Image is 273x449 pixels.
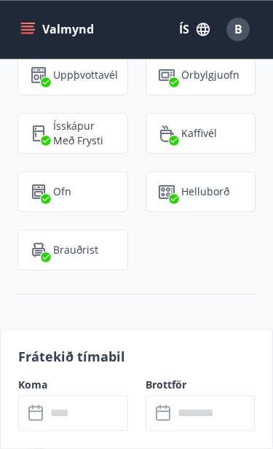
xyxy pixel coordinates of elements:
[158,183,175,200] img: 9R1hYb2mT2cBJz2TGv4EKaumi4SmHMVDNXcQ7C8P.svg
[18,378,128,392] label: Koma
[181,184,229,199] p: Helluborð
[53,119,116,148] p: Ísskápur með frysti
[53,243,98,257] p: Brauðrist
[30,183,47,200] img: zPVQBp9blEdIFer1EsEXGkdLSf6HnpjwYpytJsbc.svg
[158,66,175,84] img: WhzojLTXTmGNzu0iQ37bh4OB8HAJRP8FBs0dzKJK.svg
[171,16,218,42] button: ÍS
[181,126,217,141] p: Kaffivél
[234,21,242,37] span: B
[181,68,240,82] p: Örbylgjuofn
[221,12,256,47] button: B
[30,125,47,142] img: CeBo16TNt2DMwKWDoQVkwc0rPfUARCXLnVWH1QgS.svg
[17,16,100,42] button: menu
[53,68,118,82] p: Uppþvottavél
[18,347,255,366] p: Frátekið tímabil
[30,66,47,84] img: 7hj2GulIrg6h11dFIpsIzg8Ak2vZaScVwTihwv8g.svg
[30,241,47,259] img: eXskhI6PfzAYYayp6aE5zL2Gyf34kDYkAHzo7Blm.svg
[146,378,256,392] label: Brottför
[53,184,71,199] p: Ofn
[158,125,175,142] img: YAuCf2RVBoxcWDOxEIXE9JF7kzGP1ekdDd7KNrAY.svg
